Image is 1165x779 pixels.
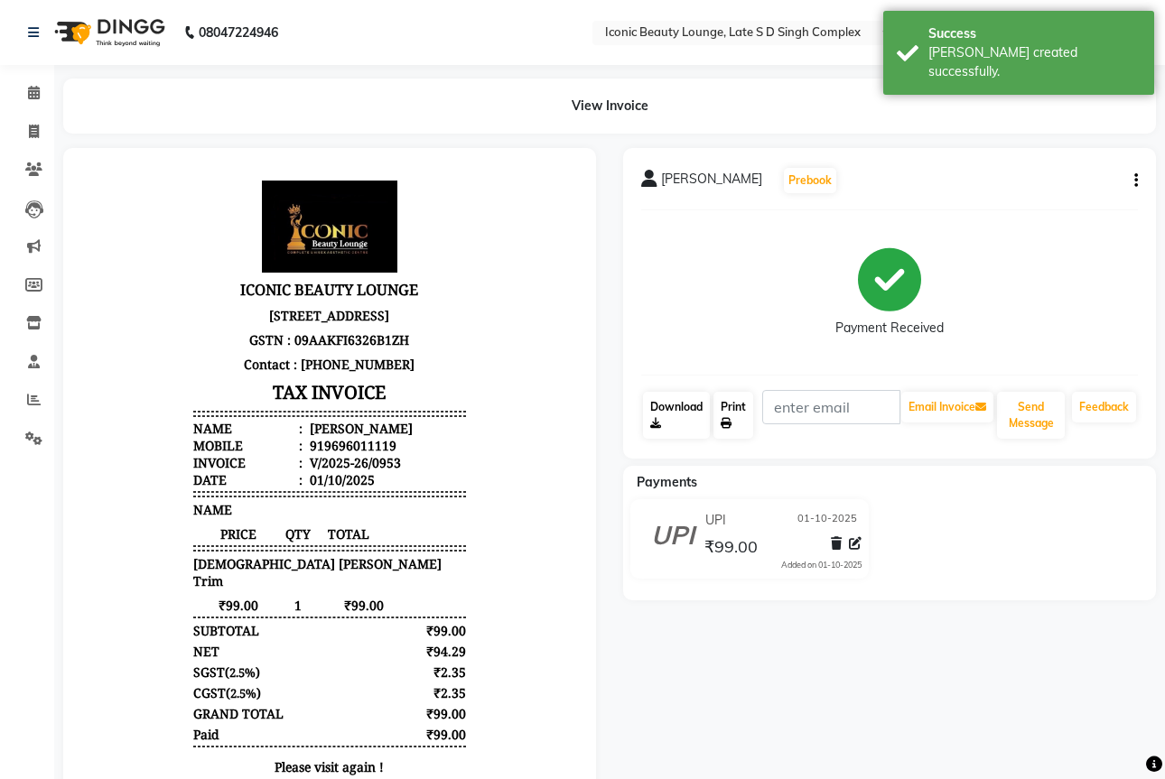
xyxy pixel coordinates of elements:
[314,456,386,473] div: ₹99.00
[232,359,303,376] span: TOTAL
[225,305,294,322] div: 01/10/2025
[784,168,836,193] button: Prebook
[112,592,385,609] p: Please visit again !
[232,431,303,448] span: ₹99.00
[781,559,862,571] div: Added on 01-10-2025
[314,497,386,515] div: ₹2.35
[112,539,202,556] div: GRAND TOTAL
[314,560,386,577] div: ₹99.00
[997,392,1065,439] button: Send Message
[112,389,385,423] span: [DEMOGRAPHIC_DATA] [PERSON_NAME] Trim
[46,7,170,58] img: logo
[314,477,386,494] div: ₹94.29
[112,162,385,186] p: GSTN : 09AAKFI6326B1ZH
[112,518,144,535] span: CGST
[225,254,331,271] div: [PERSON_NAME]
[202,431,232,448] span: 1
[112,305,221,322] div: Date
[643,392,710,439] a: Download
[225,271,315,288] div: 919696011119
[637,474,697,490] span: Payments
[112,137,385,162] p: [STREET_ADDRESS]
[112,210,385,242] h3: TAX INVOICE
[112,359,202,376] span: PRICE
[797,511,857,530] span: 01-10-2025
[112,609,385,626] div: Generated By : at 01/10/2025
[314,518,386,535] div: ₹2.35
[928,43,1141,81] div: Bill created successfully.
[112,335,151,352] span: NAME
[112,110,385,137] h3: ICONIC BEAUTY LOUNGE
[112,456,178,473] div: SUBTOTAL
[928,24,1141,43] div: Success
[762,390,900,424] input: enter email
[704,536,758,561] span: ₹99.00
[314,539,386,556] div: ₹99.00
[112,560,138,577] div: Paid
[901,392,993,422] button: Email Invoice
[63,79,1156,134] div: View Invoice
[112,254,221,271] div: Name
[112,431,202,448] span: ₹99.00
[218,305,221,322] span: :
[112,288,221,305] div: Invoice
[218,254,221,271] span: :
[112,518,180,535] div: ( )
[148,498,174,515] span: 2.5%
[218,271,221,288] span: :
[661,170,762,195] span: [PERSON_NAME]
[181,14,316,107] img: file_1725103904561.jpg
[232,609,273,626] span: Admin
[202,359,232,376] span: QTY
[835,319,944,338] div: Payment Received
[1072,392,1136,422] a: Feedback
[199,7,278,58] b: 08047224946
[225,288,320,305] div: V/2025-26/0953
[149,519,175,535] span: 2.5%
[713,392,753,439] a: Print
[112,271,221,288] div: Mobile
[218,288,221,305] span: :
[112,497,144,515] span: SGST
[112,497,179,515] div: ( )
[112,477,138,494] div: NET
[705,511,726,530] span: UPI
[112,186,385,210] p: Contact : [PHONE_NUMBER]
